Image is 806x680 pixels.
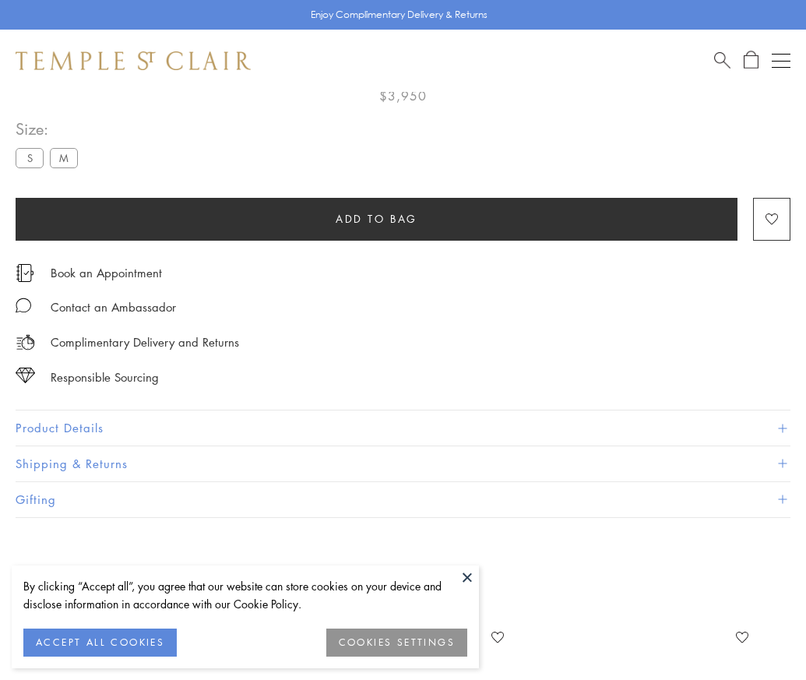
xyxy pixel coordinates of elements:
img: icon_appointment.svg [16,264,34,282]
p: Complimentary Delivery and Returns [51,333,239,352]
button: Shipping & Returns [16,446,790,481]
button: Gifting [16,482,790,517]
img: icon_sourcing.svg [16,368,35,383]
button: Product Details [16,410,790,446]
button: Add to bag [16,198,737,241]
p: Enjoy Complimentary Delivery & Returns [311,7,487,23]
div: Responsible Sourcing [51,368,159,387]
img: MessageIcon-01_2.svg [16,298,31,313]
div: By clicking “Accept all”, you agree that our website can store cookies on your device and disclos... [23,577,467,613]
button: ACCEPT ALL COOKIES [23,629,177,657]
button: Open navigation [772,51,790,70]
a: Open Shopping Bag [744,51,758,70]
span: Size: [16,116,84,142]
div: Contact an Ambassador [51,298,176,317]
span: Add to bag [336,210,417,227]
img: Temple St. Clair [16,51,251,70]
label: M [50,148,78,167]
img: icon_delivery.svg [16,333,35,352]
button: COOKIES SETTINGS [326,629,467,657]
a: Search [714,51,730,70]
a: Book an Appointment [51,264,162,281]
span: $3,950 [379,86,427,106]
label: S [16,148,44,167]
